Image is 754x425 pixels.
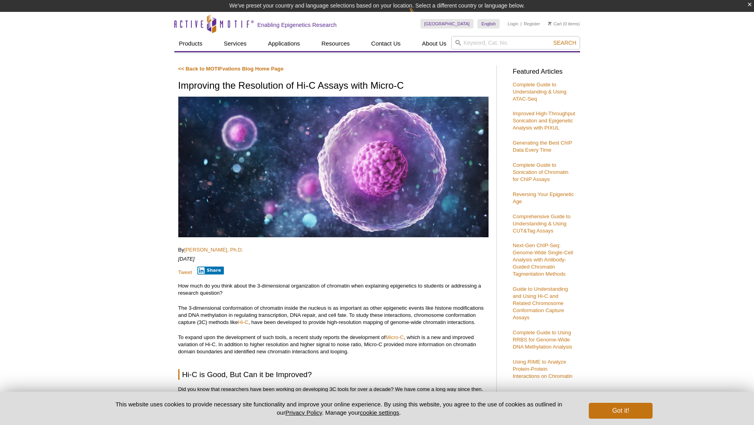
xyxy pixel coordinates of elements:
[219,36,252,51] a: Services
[548,19,580,29] li: (0 items)
[178,369,489,380] h2: Hi-C is Good, But Can it be Improved?
[513,69,576,75] h3: Featured Articles
[524,21,540,27] a: Register
[513,330,572,350] a: Complete Guide to Using RRBS for Genome-Wide DNA Methylation Analysis
[548,21,562,27] a: Cart
[417,36,451,51] a: About Us
[513,162,569,182] a: Complete Guide to Sonication of Chromatin for ChIP Assays
[178,305,489,326] p: The 3-dimensional conformation of chromatin inside the nucleus is as important as other epigeneti...
[360,409,399,416] button: cookie settings
[513,140,572,153] a: Generating the Best ChIP Data Every Time
[513,359,573,379] a: Using RIME to Analyze Protein-Protein Interactions on Chromatin
[508,21,518,27] a: Login
[513,82,567,102] a: Complete Guide to Understanding & Using ATAC-Seq
[178,282,489,297] p: How much do you think about the 3-dimensional organization of chromatin when explaining epigeneti...
[367,36,405,51] a: Contact Us
[548,21,552,25] img: Your Cart
[317,36,355,51] a: Resources
[178,334,489,355] p: To expand upon the development of such tools, a recent study reports the development of , which i...
[409,6,430,25] img: Change Here
[551,39,578,46] button: Search
[258,21,337,29] h2: Enabling Epigenetics Research
[513,111,575,131] a: Improved High-Throughput Sonication and Epigenetic Analysis with PIXUL
[521,19,522,29] li: |
[451,36,580,50] input: Keyword, Cat. No.
[197,267,224,274] button: Share
[263,36,305,51] a: Applications
[178,97,489,238] img: New Micro-C Method
[238,319,248,325] a: Hi-C
[178,246,489,253] p: By
[420,19,474,29] a: [GEOGRAPHIC_DATA]
[184,247,243,253] a: [PERSON_NAME], Ph.D.
[589,403,652,419] button: Got it!
[477,19,500,29] a: English
[513,242,573,277] a: Next-Gen ChIP-Seq: Genome-Wide Single-Cell Analysis with Antibody-Guided Chromatin Tagmentation M...
[513,191,574,204] a: Reversing Your Epigenetic Age
[513,213,571,234] a: Comprehensive Guide to Understanding & Using CUT&Tag Assays
[386,334,404,340] a: Micro-C
[553,40,576,46] span: Search
[102,400,576,417] p: This website uses cookies to provide necessary site functionality and improve your online experie...
[285,409,322,416] a: Privacy Policy
[174,36,207,51] a: Products
[513,286,568,320] a: Guide to Understanding and Using Hi-C and Related Chromosome Conformation Capture Assays
[178,269,192,275] a: Tweet
[178,80,489,92] h1: Improving the Resolution of Hi-C Assays with Micro-C
[513,388,576,399] h3: Product Guides
[178,66,284,72] a: << Back to MOTIFvations Blog Home Page
[178,386,489,414] p: Did you know that researchers have been working on developing 3C tools for over a decade? We have...
[178,256,195,262] em: [DATE]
